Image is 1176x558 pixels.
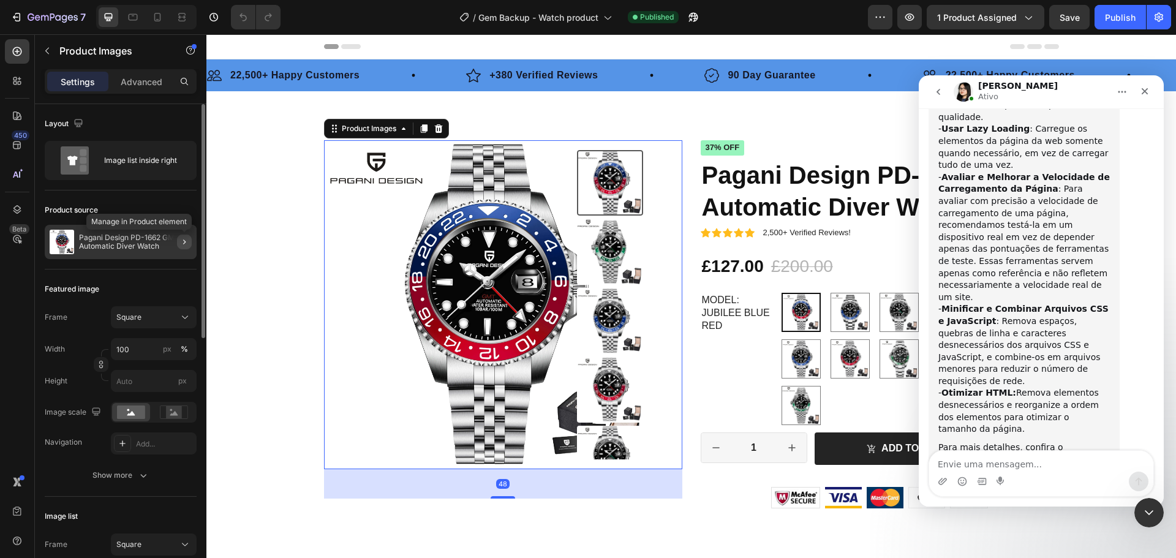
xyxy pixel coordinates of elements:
p: 7 [80,10,86,25]
span: 1 product assigned [937,11,1017,24]
div: 48 [290,445,303,454]
button: Square [111,533,197,556]
label: Frame [45,312,67,323]
div: - : Para avaliar com precisão a velocidade de carregamento de uma página, recomendamos testá-la e... [20,96,191,228]
div: Image list inside right [104,146,179,175]
input: px% [111,338,197,360]
span: px [178,376,187,385]
div: Beta [9,224,29,234]
div: px [163,344,171,355]
label: Width [45,344,65,355]
iframe: Intercom live chat [1134,498,1164,527]
b: Otimizar HTML: [23,312,97,322]
p: Pagani Design PD-1662 GMT Automatic Diver Watch [79,233,192,251]
button: % [160,342,175,356]
button: Save [1049,5,1090,29]
input: px [111,370,197,392]
span: Gem Backup - Watch product [478,11,598,24]
span: Square [116,539,141,550]
div: £127.00 [762,407,800,422]
span: Published [640,12,674,23]
textarea: Envie uma mensagem... [10,375,235,396]
span: Square [116,312,141,323]
div: Navigation [45,437,82,448]
button: Square [111,306,197,328]
button: Publish [1095,5,1146,29]
input: quantity [524,399,571,428]
button: Show more [45,464,197,486]
div: Product source [45,205,98,216]
div: Add... [136,439,194,450]
div: Para mais detalhes, confira o artigo . Me avise se algo não estiver claro para você. :) [20,366,191,402]
div: £200.00 [563,220,628,244]
div: Publish [1105,11,1136,24]
div: Image scale [45,404,104,421]
div: £127.00 [494,220,559,244]
button: Enviar uma mensagem [210,396,230,416]
img: Pagani Design PD - 1662 GMT Automatic Diver Watch - Britt Company [371,254,436,319]
b: Usar Lazy Loading [23,48,111,58]
div: 450 [12,130,29,140]
label: Height [45,375,67,386]
legend: Model: Jubilee Blue Red [494,258,568,299]
button: increment [571,399,600,428]
span: / [473,11,476,24]
div: - Remova elementos desnecessários e reorganize a ordem dos elementos para otimizar o tamanho da p... [20,312,191,360]
iframe: Design area [206,34,1176,558]
button: 1 product assigned [927,5,1044,29]
div: Layout [45,116,86,132]
div: Image list [45,511,78,522]
div: - : Carregue os elementos da página da web somente quando necessário, em vez de carregar tudo de ... [20,48,191,96]
button: Add to cart [608,398,853,431]
p: Settings [61,75,95,88]
div: - : Remova espaços, quebras de linha e caracteres desnecessários dos arquivos CSS e JavaScript, e... [20,228,191,312]
button: Start recording [78,401,88,411]
div: Add to cart [675,408,742,421]
pre: 37% off [494,106,538,121]
button: 7 [5,5,91,29]
img: product feature img [50,230,74,254]
b: Avaliar e Melhorar a Velocidade de Carregamento da Página [20,97,191,119]
img: Pagani Design PD - 1662 GMT Automatic Diver Watch - Britt Company [371,391,436,457]
span: Save [1060,12,1080,23]
b: Minificar e Combinar Arquivos CSS e JavaScript [20,228,190,251]
iframe: Intercom live chat [919,75,1164,507]
div: Featured image [45,284,99,295]
p: 2,500+ Verified Reviews! [557,194,644,204]
p: Advanced [121,75,162,88]
div: Undo/Redo [231,5,281,29]
img: Pagani Design PD - 1662 GMT Automatic Diver Watch - Britt Company [371,184,436,250]
label: Frame [45,539,67,550]
button: Upload do anexo [19,401,29,411]
button: Selecionador de GIF [58,401,68,411]
div: % [181,344,188,355]
p: Product Images [59,43,164,58]
button: px [177,342,192,356]
button: decrement [495,399,524,428]
img: Pagani Design PD - 1662 GMT Automatic Diver Watch - Britt Company [371,322,436,388]
div: Show more [92,469,149,481]
h1: Pagani Design PD-1662 GMT Automatic Diver Watch [494,124,853,190]
div: Product Images [133,89,192,100]
button: Selecionador de Emoji [39,401,48,411]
